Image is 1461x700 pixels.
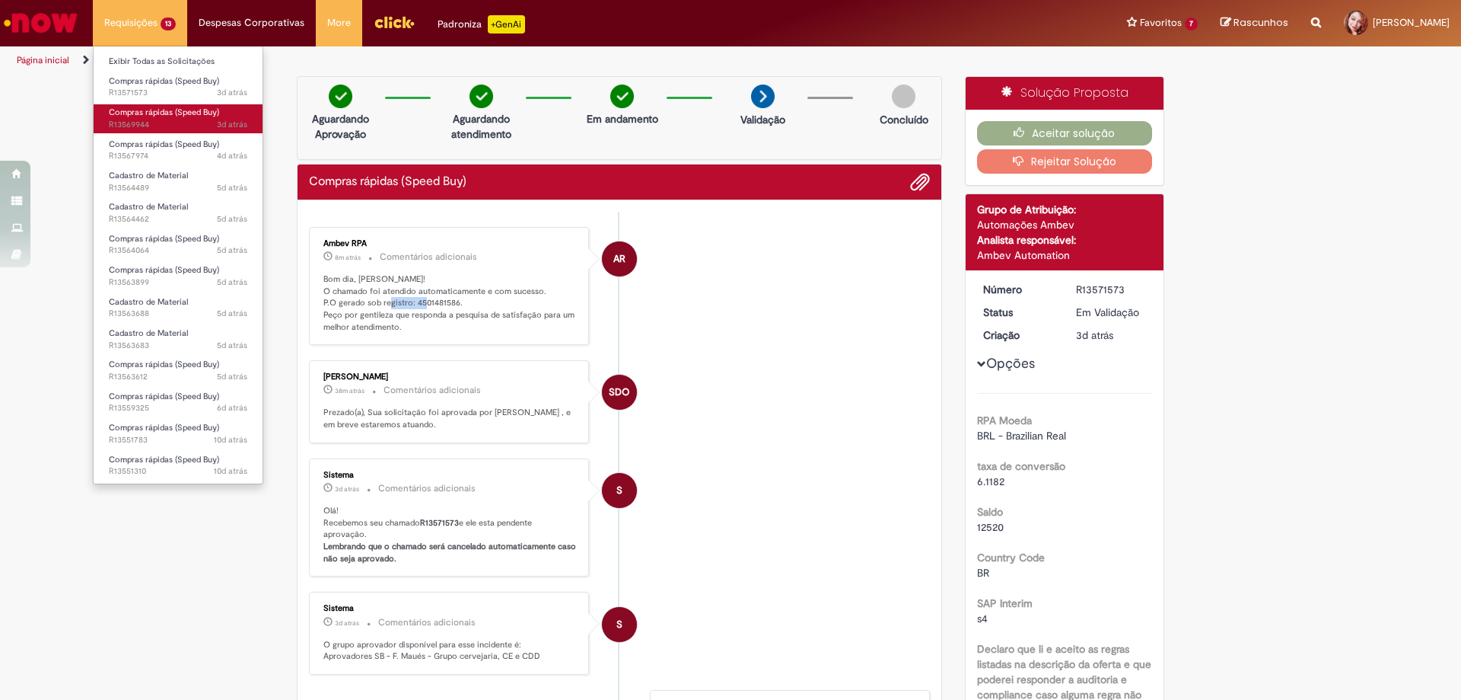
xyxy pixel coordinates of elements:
a: Exibir Todas as Solicitações [94,53,263,70]
span: 3d atrás [217,119,247,130]
h2: Compras rápidas (Speed Buy) Histórico de tíquete [309,175,466,189]
img: check-circle-green.png [610,85,634,108]
span: R13567974 [109,150,247,162]
a: Aberto R13571573 : Compras rápidas (Speed Buy) [94,73,263,101]
div: R13571573 [1076,282,1147,297]
p: Aguardando Aprovação [304,111,377,142]
span: Compras rápidas (Speed Buy) [109,391,219,402]
small: Comentários adicionais [378,616,476,629]
p: Validação [740,112,785,127]
span: 4d atrás [217,150,247,161]
dt: Criação [972,328,1065,343]
span: 10d atrás [214,434,247,446]
div: Ambev RPA [602,241,637,276]
p: Concluído [880,112,928,127]
span: 3d atrás [217,87,247,98]
span: Compras rápidas (Speed Buy) [109,359,219,370]
a: Página inicial [17,54,69,66]
span: 5d atrás [217,340,247,351]
time: 24/09/2025 16:31:06 [217,245,247,256]
div: Ambev RPA [323,239,577,248]
p: Em andamento [587,111,658,126]
p: Aguardando atendimento [444,111,518,142]
a: Aberto R13569944 : Compras rápidas (Speed Buy) [94,104,263,133]
b: Saldo [977,505,1003,519]
b: SAP Interim [977,596,1033,610]
time: 26/09/2025 16:24:13 [335,618,359,628]
dt: Status [972,305,1065,320]
img: arrow-next.png [751,85,775,108]
time: 24/09/2025 17:34:22 [217,182,247,193]
span: 12520 [977,520,1004,534]
span: R13569944 [109,119,247,131]
ul: Requisições [93,46,263,484]
span: 5d atrás [217,308,247,319]
p: O grupo aprovador disponível para esse incidente é: Aprovadores SB - F. Maués - Grupo cervejaria,... [323,639,577,663]
span: Despesas Corporativas [199,15,304,30]
a: Aberto R13563899 : Compras rápidas (Speed Buy) [94,262,263,290]
time: 19/09/2025 15:32:27 [214,465,247,477]
img: check-circle-green.png [329,85,352,108]
span: Cadastro de Material [109,328,188,339]
a: Aberto R13563683 : Cadastro de Material [94,325,263,353]
div: Sergio De Oliveira Leite Neto [602,375,637,410]
span: 5d atrás [217,213,247,225]
small: Comentários adicionais [384,384,481,397]
time: 29/09/2025 10:16:52 [335,253,361,262]
span: 5d atrás [217,276,247,288]
span: 3d atrás [1076,328,1113,342]
span: 8m atrás [335,253,361,262]
span: R13563899 [109,276,247,289]
span: R13551783 [109,434,247,446]
span: [PERSON_NAME] [1373,16,1450,29]
span: 7 [1185,18,1198,30]
a: Rascunhos [1221,16,1288,30]
span: Cadastro de Material [109,170,188,181]
span: S [616,472,622,509]
dt: Número [972,282,1065,297]
small: Comentários adicionais [378,482,476,495]
time: 29/09/2025 09:46:29 [335,386,364,395]
span: Favoritos [1140,15,1182,30]
div: Automações Ambev [977,217,1153,232]
time: 23/09/2025 14:27:49 [217,402,247,414]
time: 24/09/2025 17:30:26 [217,213,247,225]
a: Aberto R13563688 : Cadastro de Material [94,294,263,322]
a: Aberto R13551783 : Compras rápidas (Speed Buy) [94,420,263,448]
span: 5d atrás [217,245,247,256]
b: Lembrando que o chamado será cancelado automaticamente caso não seja aprovado. [323,541,578,564]
p: +GenAi [488,15,525,34]
span: 10d atrás [214,465,247,477]
div: [PERSON_NAME] [323,372,577,382]
span: Compras rápidas (Speed Buy) [109,75,219,87]
span: 3d atrás [335,484,359,494]
div: Sistema [323,471,577,480]
time: 19/09/2025 16:52:32 [214,434,247,446]
div: Grupo de Atribuição: [977,202,1153,217]
a: Aberto R13564462 : Cadastro de Material [94,199,263,227]
img: ServiceNow [2,8,80,38]
span: Requisições [104,15,158,30]
span: More [327,15,351,30]
span: 38m atrás [335,386,364,395]
span: 6.1182 [977,475,1004,488]
span: Cadastro de Material [109,201,188,213]
span: R13563683 [109,340,247,352]
span: BRL - Brazilian Real [977,429,1066,443]
a: Aberto R13564064 : Compras rápidas (Speed Buy) [94,231,263,259]
a: Aberto R13563612 : Compras rápidas (Speed Buy) [94,356,263,385]
p: Bom dia, [PERSON_NAME]! O chamado foi atendido automaticamente e com sucesso. P.O gerado sob regi... [323,273,577,334]
button: Rejeitar Solução [977,149,1153,174]
span: Compras rápidas (Speed Buy) [109,233,219,245]
div: Ambev Automation [977,248,1153,263]
time: 24/09/2025 15:22:35 [217,371,247,382]
b: Country Code [977,551,1045,564]
img: click_logo_yellow_360x200.png [374,11,415,34]
span: R13571573 [109,87,247,99]
span: 6d atrás [217,402,247,414]
span: 13 [161,18,176,30]
time: 26/09/2025 10:57:51 [217,119,247,130]
b: RPA Moeda [977,414,1032,427]
time: 25/09/2025 16:48:47 [217,150,247,161]
a: Aberto R13559325 : Compras rápidas (Speed Buy) [94,388,263,417]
